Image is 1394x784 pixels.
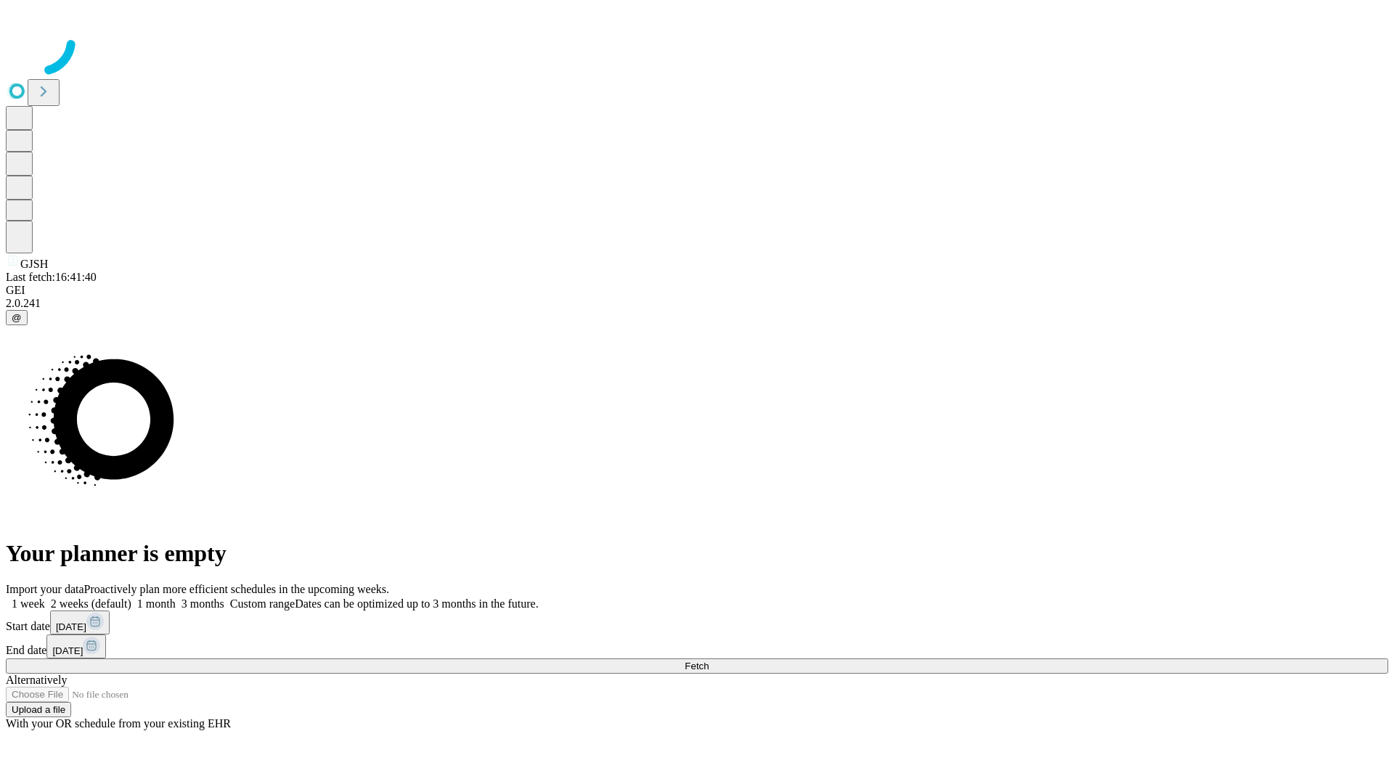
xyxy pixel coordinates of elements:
[6,702,71,717] button: Upload a file
[137,597,176,610] span: 1 month
[12,312,22,323] span: @
[6,583,84,595] span: Import your data
[6,284,1388,297] div: GEI
[46,634,106,658] button: [DATE]
[51,597,131,610] span: 2 weeks (default)
[56,621,86,632] span: [DATE]
[295,597,538,610] span: Dates can be optimized up to 3 months in the future.
[20,258,48,270] span: GJSH
[6,297,1388,310] div: 2.0.241
[6,674,67,686] span: Alternatively
[6,717,231,730] span: With your OR schedule from your existing EHR
[52,645,83,656] span: [DATE]
[182,597,224,610] span: 3 months
[12,597,45,610] span: 1 week
[6,271,97,283] span: Last fetch: 16:41:40
[6,634,1388,658] div: End date
[685,661,709,671] span: Fetch
[84,583,389,595] span: Proactively plan more efficient schedules in the upcoming weeks.
[50,611,110,634] button: [DATE]
[6,310,28,325] button: @
[6,540,1388,567] h1: Your planner is empty
[6,658,1388,674] button: Fetch
[6,611,1388,634] div: Start date
[230,597,295,610] span: Custom range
